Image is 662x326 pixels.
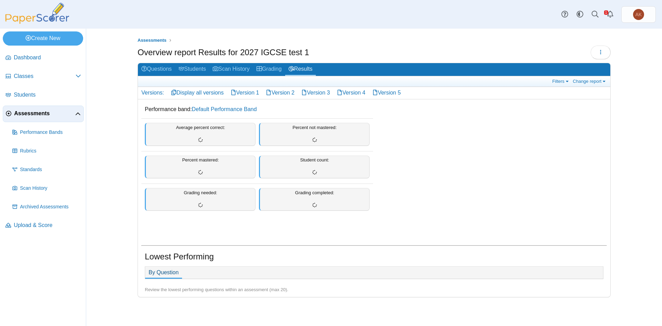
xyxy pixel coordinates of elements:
[14,54,81,61] span: Dashboard
[192,106,257,112] a: Default Performance Band
[209,63,253,76] a: Scan History
[14,91,81,99] span: Students
[262,87,298,99] a: Version 2
[168,87,227,99] a: Display all versions
[136,36,168,45] a: Assessments
[3,19,72,25] a: PaperScorer
[14,221,81,229] span: Upload & Score
[3,50,84,66] a: Dashboard
[175,63,209,76] a: Students
[259,123,370,146] div: Percent not mastered:
[3,68,84,85] a: Classes
[259,156,370,178] div: Student count:
[285,63,316,76] a: Results
[3,106,84,122] a: Assessments
[571,78,609,84] a: Change report
[145,287,603,293] div: Review the lowest performing questions within an assessment (max 20).
[10,161,84,178] a: Standards
[298,87,333,99] a: Version 3
[3,87,84,103] a: Students
[138,38,167,43] span: Assessments
[10,124,84,141] a: Performance Bands
[20,185,81,192] span: Scan History
[141,100,373,118] dd: Performance band:
[145,156,255,178] div: Percent mastered:
[3,31,83,45] a: Create New
[138,87,168,99] div: Versions:
[227,87,263,99] a: Version 1
[603,7,618,22] a: Alerts
[145,123,255,146] div: Average percent correct:
[551,78,572,84] a: Filters
[259,188,370,211] div: Grading completed:
[3,217,84,234] a: Upload & Score
[145,251,214,263] h1: Lowest Performing
[369,87,404,99] a: Version 5
[10,143,84,159] a: Rubrics
[14,110,75,117] span: Assessments
[20,148,81,155] span: Rubrics
[20,129,81,136] span: Performance Bands
[20,166,81,173] span: Standards
[138,47,309,58] h1: Overview report Results for 2027 IGCSE test 1
[633,9,644,20] span: Anna Kostouki
[621,6,656,23] a: Anna Kostouki
[14,72,76,80] span: Classes
[10,180,84,197] a: Scan History
[145,267,182,278] a: By Question
[635,12,642,17] span: Anna Kostouki
[333,87,369,99] a: Version 4
[20,204,81,210] span: Archived Assessments
[145,188,255,211] div: Grading needed:
[253,63,285,76] a: Grading
[3,3,72,24] img: PaperScorer
[138,63,175,76] a: Questions
[10,199,84,215] a: Archived Assessments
